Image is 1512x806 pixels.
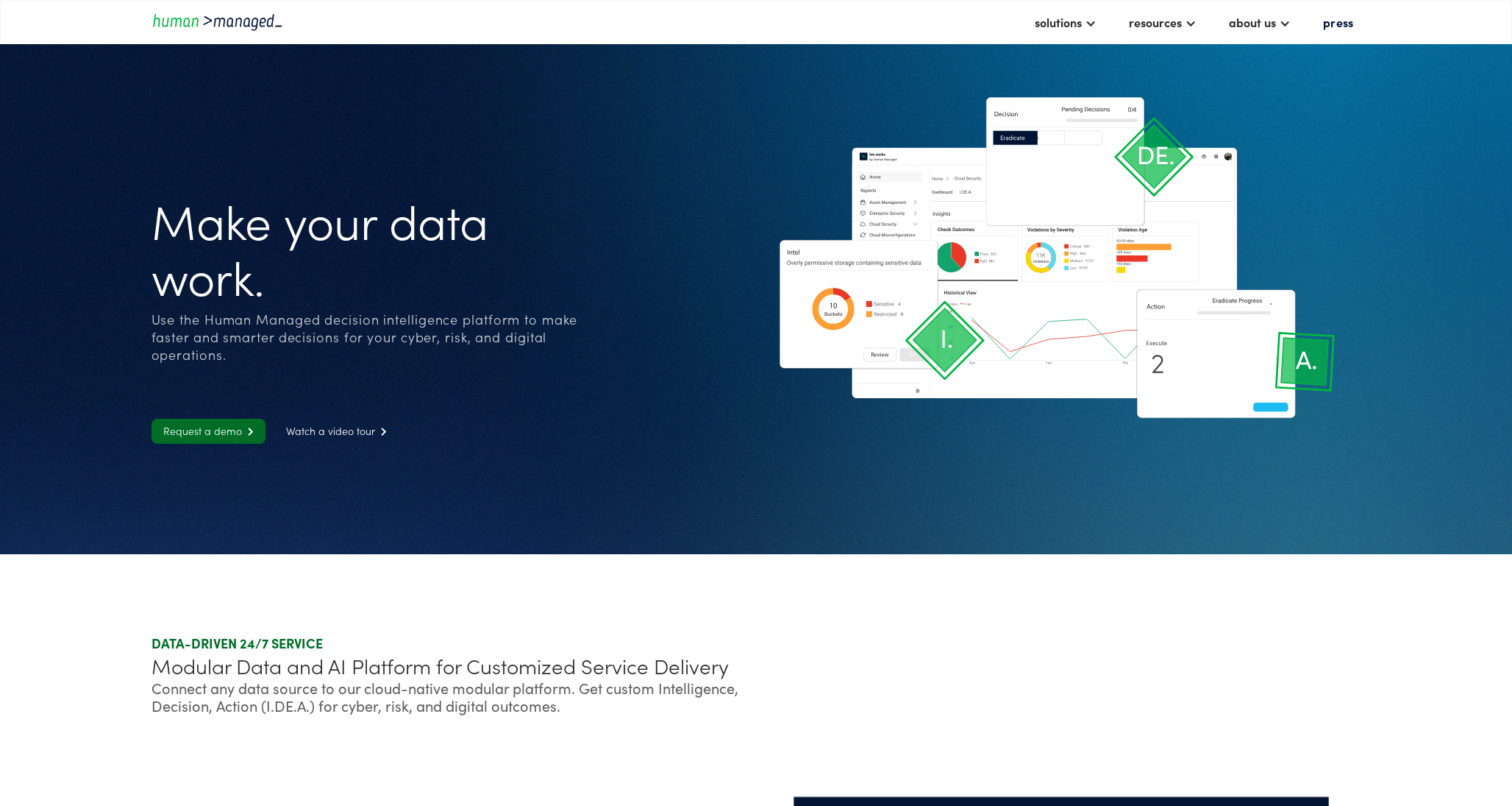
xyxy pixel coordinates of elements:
[151,679,750,714] div: Connect any data source to our cloud-native modular platform. Get custom Intelligence, Decision, ...
[1140,146,1174,164] g: DE.
[932,177,944,180] g: Home
[870,211,905,215] g: Enterprise Security
[969,361,975,364] g: Sun
[943,330,952,348] g: I.
[932,190,952,193] g: Dashboard
[788,250,799,255] g: Intel
[1121,10,1204,35] div: resources
[151,12,284,32] a: home
[1018,135,1038,141] g: Mitigate
[1132,107,1137,112] g: /4
[274,419,399,444] a: Watch a video tour
[1027,10,1104,35] div: solutions
[151,311,599,364] div: Use the Human Managed decision intelligence platform to make faster and smarter decisions for you...
[1316,10,1361,35] a: press
[1035,13,1082,31] div: solutions
[151,191,599,303] h1: Make your data work.
[960,191,972,194] g: I.DE.A.
[787,261,921,266] g: Overly permissive storage containing sensitive data
[870,175,881,178] g: Home
[151,419,265,444] a: Request a demo
[874,312,896,316] g: Restricted
[944,291,977,294] g: Historical View
[1001,135,1025,140] g: Eradicate
[1222,10,1298,35] div: about us
[242,427,254,436] span: 
[1147,341,1167,345] g: Execute
[375,427,387,436] span: 
[1229,13,1276,31] div: about us
[870,233,916,238] g: Cloud Misconfigurations
[995,111,1018,116] g: Decision
[1129,13,1182,31] div: resources
[1046,361,1052,364] g: Tue
[1129,107,1132,112] g: 0
[151,634,750,652] div: DATA-DRIVEN 24/7 SERVICE
[870,201,907,205] g: Asset Management
[151,652,750,679] div: Modular Data and AI Platform for Customized Service Delivery
[1119,227,1147,232] g: Violation Age
[861,188,876,193] g: Reports
[1297,352,1316,370] g: A.
[933,211,950,216] g: Insights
